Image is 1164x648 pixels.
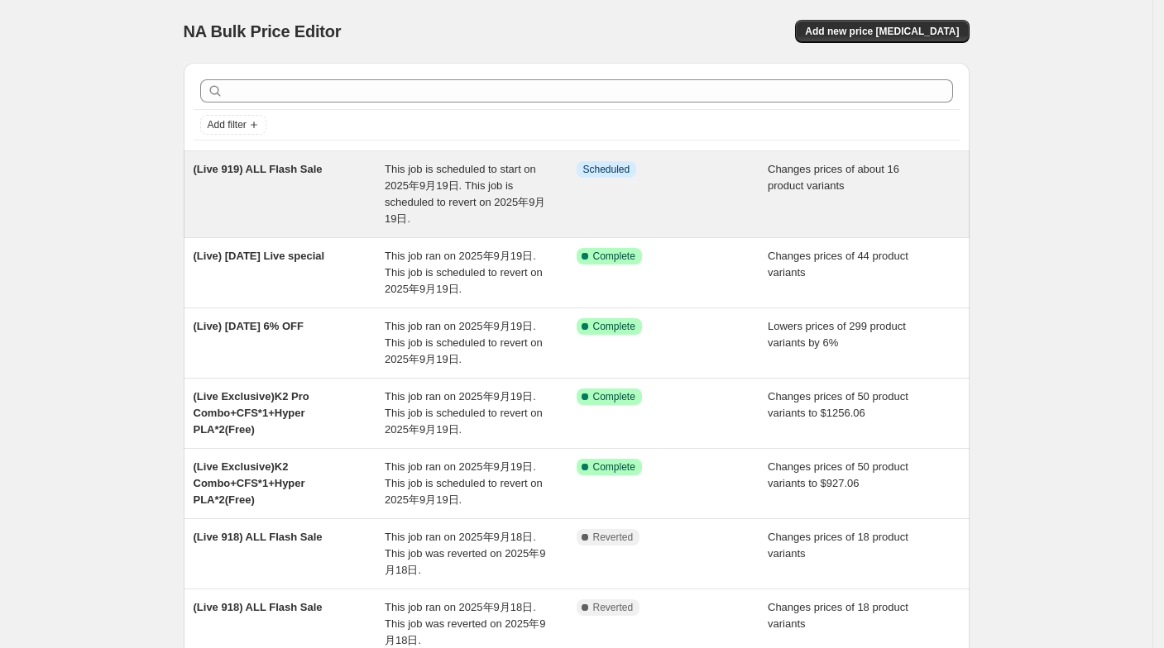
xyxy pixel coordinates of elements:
[768,531,908,560] span: Changes prices of 18 product variants
[194,601,323,613] span: (Live 918) ALL Flash Sale
[194,460,305,506] span: (Live Exclusive)K2 Combo+CFS*1+Hyper PLA*2(Free)
[385,320,543,365] span: This job ran on 2025年9月19日. This job is scheduled to revert on 2025年9月19日.
[385,601,545,646] span: This job ran on 2025年9月18日. This job was reverted on 2025年9月18日.
[385,531,545,576] span: This job ran on 2025年9月18日. This job was reverted on 2025年9月18日.
[768,320,906,349] span: Lowers prices of 299 product variants by 6%
[583,163,630,176] span: Scheduled
[768,250,908,279] span: Changes prices of 44 product variants
[593,531,634,544] span: Reverted
[593,460,635,474] span: Complete
[768,601,908,630] span: Changes prices of 18 product variants
[593,390,635,403] span: Complete
[194,320,304,332] span: (Live) [DATE] 6% OFF
[208,118,247,131] span: Add filter
[194,390,309,436] span: (Live Exclusive)K2 Pro Combo+CFS*1+Hyper PLA*2(Free)
[385,390,543,436] span: This job ran on 2025年9月19日. This job is scheduled to revert on 2025年9月19日.
[805,25,959,38] span: Add new price [MEDICAL_DATA]
[768,460,908,489] span: Changes prices of 50 product variants to $927.06
[194,250,325,262] span: (Live) [DATE] Live special
[200,115,266,135] button: Add filter
[385,163,545,225] span: This job is scheduled to start on 2025年9月19日. This job is scheduled to revert on 2025年9月19日.
[194,163,323,175] span: (Live 919) ALL Flash Sale
[768,163,899,192] span: Changes prices of about 16 product variants
[593,250,635,263] span: Complete
[795,20,969,43] button: Add new price [MEDICAL_DATA]
[194,531,323,543] span: (Live 918) ALL Flash Sale
[593,601,634,614] span: Reverted
[593,320,635,333] span: Complete
[768,390,908,419] span: Changes prices of 50 product variants to $1256.06
[184,22,342,40] span: NA Bulk Price Editor
[385,460,543,506] span: This job ran on 2025年9月19日. This job is scheduled to revert on 2025年9月19日.
[385,250,543,295] span: This job ran on 2025年9月19日. This job is scheduled to revert on 2025年9月19日.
